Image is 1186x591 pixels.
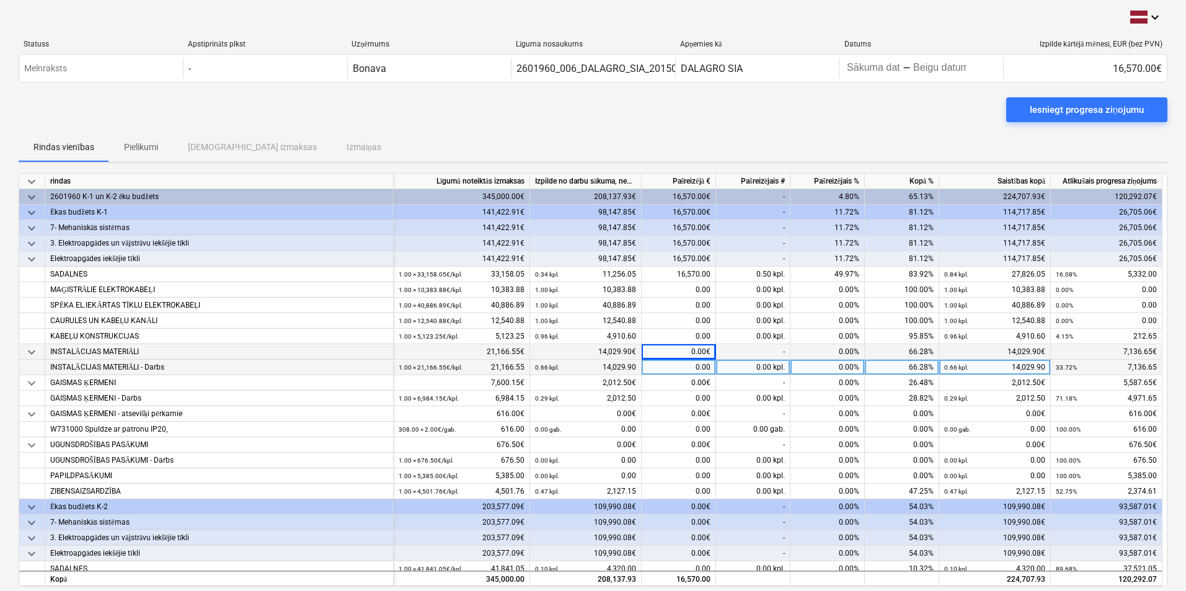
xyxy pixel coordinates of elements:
div: 16,570.00€ [642,189,716,205]
small: 1.00 kpl. [535,318,559,324]
p: Rindas vienības [33,141,94,154]
div: - [716,546,790,561]
small: 0.00 kpl. [944,473,968,479]
small: 0.84 kpl. [944,271,968,278]
div: 0.00 [642,298,716,313]
div: 0.00 [944,468,1045,484]
small: 71.18% [1056,395,1077,402]
input: Beigu datums [911,60,969,77]
div: 141,422.91€ [394,220,530,236]
div: Bonava [353,63,386,74]
div: Ēkas budžets K-1 [50,205,388,220]
div: Kopā % [865,174,939,189]
div: 0.00% [790,313,865,329]
div: 0.00 [535,453,636,468]
small: 0.00 kpl. [535,457,559,464]
div: 7,600.15€ [394,375,530,391]
div: 109,990.08€ [530,530,642,546]
div: 0.50 kpl. [716,267,790,282]
div: 0.00 [642,422,716,437]
div: 0.00 [642,282,716,298]
div: INSTALĀCIJAS MATERIĀLI [50,344,388,360]
div: 0.00% [790,391,865,406]
div: - [716,220,790,236]
div: 16,570.00€ [642,251,716,267]
div: 224,707.93€ [939,189,1051,205]
div: 93,587.01€ [1051,546,1162,561]
div: CAURULES UN KABEĻU KANĀLI [50,313,388,329]
small: 1.00 × 33,158.05€ / kpl. [399,271,462,278]
div: 54.03% [865,530,939,546]
div: 0.00 [1056,313,1157,329]
div: 12,540.88 [535,313,636,329]
small: 0.96 kpl. [944,333,968,340]
div: 0.00% [790,329,865,344]
div: 109,990.08€ [530,499,642,515]
div: 16,570.00€ [642,220,716,236]
div: 0.00€ [642,344,716,360]
div: - [716,205,790,220]
div: 5,332.00 [1056,267,1157,282]
div: 0.00 gab. [716,422,790,437]
small: 1.00 × 12,540.88€ / kpl. [399,318,462,324]
div: 0.00% [790,422,865,437]
div: 11.72% [790,220,865,236]
div: 10,383.88 [944,282,1045,298]
div: 0.00€ [642,437,716,453]
div: 14,029.90€ [530,344,642,360]
div: Līgumā noteiktās izmaksas [394,174,530,189]
div: - [716,530,790,546]
div: 40,886.89 [535,298,636,313]
div: 0.00 [642,453,716,468]
div: 7- Mehaniskās sistēmas [50,220,388,236]
div: 616.00€ [1051,406,1162,422]
div: 616.00 [399,422,524,437]
span: keyboard_arrow_down [24,546,39,561]
i: keyboard_arrow_down [1148,10,1162,25]
div: 0.00 kpl. [716,360,790,375]
div: 0.00 kpl. [716,282,790,298]
small: 0.66 kpl. [944,364,968,371]
div: 26,705.06€ [1051,205,1162,220]
span: keyboard_arrow_down [24,205,39,220]
div: 5,385.00 [1056,468,1157,484]
div: 40,886.89 [399,298,524,313]
div: 0.00% [865,453,939,468]
div: 65.13% [865,189,939,205]
div: - [716,406,790,422]
div: Apņemies kā [680,40,834,49]
div: Līguma nosaukums [516,40,670,49]
div: 7,136.65 [1056,360,1157,375]
div: 27,826.05 [944,267,1045,282]
div: 0.00% [790,530,865,546]
div: 109,990.08€ [939,546,1051,561]
div: 54.03% [865,546,939,561]
div: - [716,437,790,453]
small: 1.00 × 40,886.89€ / kpl. [399,302,462,309]
div: 0.00% [865,422,939,437]
div: 100.00% [865,313,939,329]
small: 0.00 gab. [535,426,562,433]
div: - [716,499,790,515]
div: 203,577.09€ [394,546,530,561]
div: 10.32% [865,561,939,577]
small: 4.15% [1056,333,1073,340]
div: 16,570.00€ [642,205,716,220]
div: Datums [844,40,999,48]
small: 1.00 × 10,383.88€ / kpl. [399,287,462,293]
div: 0.00 kpl. [716,329,790,344]
div: 676.50 [399,453,524,468]
div: 16,570.00 [642,571,716,586]
small: 0.00% [1056,302,1073,309]
div: 0.00 [1056,282,1157,298]
div: 33,158.05 [399,267,524,282]
div: 224,707.93 [939,571,1051,586]
div: 0.00% [790,561,865,577]
div: 93,587.01€ [1051,530,1162,546]
div: PAPILDPASĀKUMI [50,468,388,484]
small: 1.00 kpl. [944,302,968,309]
small: 1.00 × 676.50€ / kpl. [399,457,454,464]
div: 0.00% [790,453,865,468]
div: 2,012.50€ [530,375,642,391]
div: 203,577.09€ [394,530,530,546]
